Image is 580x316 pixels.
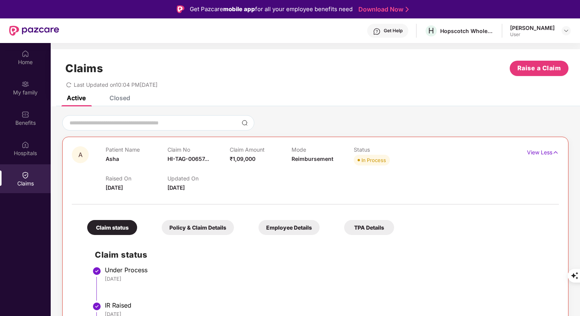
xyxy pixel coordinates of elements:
img: Stroke [406,5,409,13]
div: Closed [109,94,130,102]
span: redo [66,81,71,88]
img: svg+xml;base64,PHN2ZyB4bWxucz0iaHR0cDovL3d3dy53My5vcmcvMjAwMC9zdmciIHdpZHRoPSIxNyIgaGVpZ2h0PSIxNy... [552,148,559,157]
img: svg+xml;base64,PHN2ZyBpZD0iU2VhcmNoLTMyeDMyIiB4bWxucz0iaHR0cDovL3d3dy53My5vcmcvMjAwMC9zdmciIHdpZH... [242,120,248,126]
p: Claim Amount [230,146,292,153]
img: svg+xml;base64,PHN2ZyB3aWR0aD0iMjAiIGhlaWdodD0iMjAiIHZpZXdCb3g9IjAgMCAyMCAyMCIgZmlsbD0ibm9uZSIgeG... [22,80,29,88]
span: ₹1,09,000 [230,156,255,162]
span: A [78,152,83,158]
p: Raised On [106,175,167,182]
h1: Claims [65,62,103,75]
img: svg+xml;base64,PHN2ZyBpZD0iQ2xhaW0iIHhtbG5zPSJodHRwOi8vd3d3LnczLm9yZy8yMDAwL3N2ZyIgd2lkdGg9IjIwIi... [22,171,29,179]
span: HI-TAG-00657... [167,156,209,162]
div: Hopscotch Wholesale Trading Private Limited [440,27,494,35]
img: svg+xml;base64,PHN2ZyBpZD0iQmVuZWZpdHMiIHhtbG5zPSJodHRwOi8vd3d3LnczLm9yZy8yMDAwL3N2ZyIgd2lkdGg9Ij... [22,111,29,118]
img: svg+xml;base64,PHN2ZyBpZD0iSGVscC0zMngzMiIgeG1sbnM9Imh0dHA6Ly93d3cudzMub3JnLzIwMDAvc3ZnIiB3aWR0aD... [373,28,381,35]
h2: Claim status [95,248,551,261]
img: svg+xml;base64,PHN2ZyBpZD0iU3RlcC1Eb25lLTMyeDMyIiB4bWxucz0iaHR0cDovL3d3dy53My5vcmcvMjAwMC9zdmciIH... [92,302,101,311]
div: [DATE] [105,275,551,282]
span: Raise a Claim [517,63,561,73]
img: svg+xml;base64,PHN2ZyBpZD0iU3RlcC1Eb25lLTMyeDMyIiB4bWxucz0iaHR0cDovL3d3dy53My5vcmcvMjAwMC9zdmciIH... [92,266,101,276]
p: Patient Name [106,146,167,153]
div: Claim status [87,220,137,235]
p: Updated On [167,175,229,182]
img: svg+xml;base64,PHN2ZyBpZD0iSG9tZSIgeG1sbnM9Imh0dHA6Ly93d3cudzMub3JnLzIwMDAvc3ZnIiB3aWR0aD0iMjAiIG... [22,50,29,58]
div: IR Raised [105,301,551,309]
div: Get Pazcare for all your employee benefits need [190,5,353,14]
div: [PERSON_NAME] [510,24,555,31]
p: Mode [292,146,353,153]
div: Active [67,94,86,102]
a: Download Now [358,5,406,13]
div: In Process [361,156,386,164]
span: H [428,26,434,35]
strong: mobile app [223,5,255,13]
span: Last Updated on 10:04 PM[DATE] [74,81,157,88]
div: Get Help [384,28,403,34]
p: Status [354,146,416,153]
span: Reimbursement [292,156,333,162]
img: svg+xml;base64,PHN2ZyBpZD0iRHJvcGRvd24tMzJ4MzIiIHhtbG5zPSJodHRwOi8vd3d3LnczLm9yZy8yMDAwL3N2ZyIgd2... [563,28,569,34]
span: [DATE] [167,184,185,191]
div: Under Process [105,266,551,274]
p: Claim No [167,146,229,153]
img: svg+xml;base64,PHN2ZyBpZD0iSG9zcGl0YWxzIiB4bWxucz0iaHR0cDovL3d3dy53My5vcmcvMjAwMC9zdmciIHdpZHRoPS... [22,141,29,149]
span: [DATE] [106,184,123,191]
div: User [510,31,555,38]
span: Asha [106,156,119,162]
img: Logo [177,5,184,13]
p: View Less [527,146,559,157]
button: Raise a Claim [510,61,568,76]
img: New Pazcare Logo [9,26,59,36]
div: Policy & Claim Details [162,220,234,235]
div: Employee Details [259,220,320,235]
div: TPA Details [344,220,394,235]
